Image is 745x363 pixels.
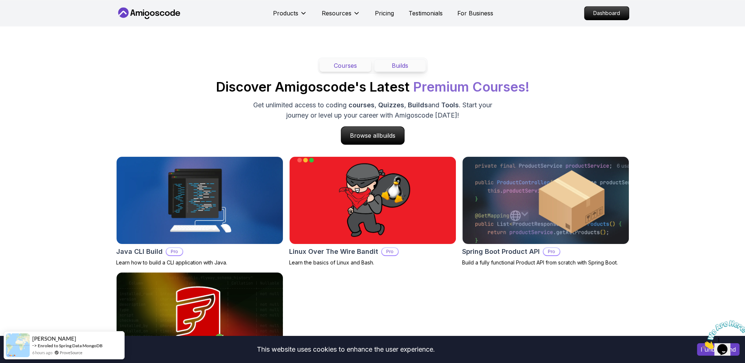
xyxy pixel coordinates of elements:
span: Premium Courses! [413,79,530,95]
button: Courses [320,59,371,72]
img: provesource social proof notification image [6,333,30,357]
span: courses [348,101,375,109]
p: Dashboard [584,7,629,20]
p: Get unlimited access to coding , , and . Start your journey or level up your career with Amigosco... [250,100,496,121]
span: Quizzes [378,101,404,109]
img: Spring Boot Product API card [462,157,629,244]
img: Chat attention grabber [3,3,48,32]
span: -> [32,342,37,348]
span: Builds [408,101,428,109]
iframe: chat widget [700,317,745,352]
a: Linux Over The Wire Bandit cardLinux Over The Wire BanditProLearn the basics of Linux and Bash. [289,156,456,266]
a: For Business [457,9,493,18]
img: Java CLI Build card [117,157,283,244]
p: Build a fully functional Product API from scratch with Spring Boot. [462,259,629,266]
button: Accept cookies [697,343,740,356]
h2: Spring Boot Product API [462,247,540,257]
span: [PERSON_NAME] [32,336,76,342]
span: builds [379,132,395,139]
p: Learn the basics of Linux and Bash. [289,259,456,266]
img: Flyway and Spring Boot card [117,273,283,360]
a: Dashboard [584,6,629,20]
button: Resources [322,9,360,23]
p: Pro [166,248,182,255]
a: Enroled to Spring Data MongoDB [38,343,103,348]
a: Browse allbuilds [341,126,405,145]
button: Products [273,9,307,23]
p: Learn how to build a CLI application with Java. [116,259,283,266]
h2: Discover Amigoscode's Latest [216,79,530,94]
p: Resources [322,9,351,18]
h2: Linux Over The Wire Bandit [289,247,378,257]
p: Pro [382,248,398,255]
div: This website uses cookies to enhance the user experience. [5,341,686,358]
span: Tools [441,101,459,109]
p: Pro [543,248,560,255]
a: Java CLI Build cardJava CLI BuildProLearn how to build a CLI application with Java. [116,156,283,266]
a: Pricing [375,9,394,18]
p: Browse all [341,127,404,144]
span: 1 [3,3,6,9]
p: Products [273,9,298,18]
a: Testimonials [409,9,443,18]
h2: Java CLI Build [116,247,163,257]
span: 6 hours ago [32,349,52,356]
a: ProveSource [60,349,82,356]
button: Builds [374,59,426,72]
a: Spring Boot Product API cardSpring Boot Product APIProBuild a fully functional Product API from s... [462,156,629,266]
img: Linux Over The Wire Bandit card [289,157,456,244]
